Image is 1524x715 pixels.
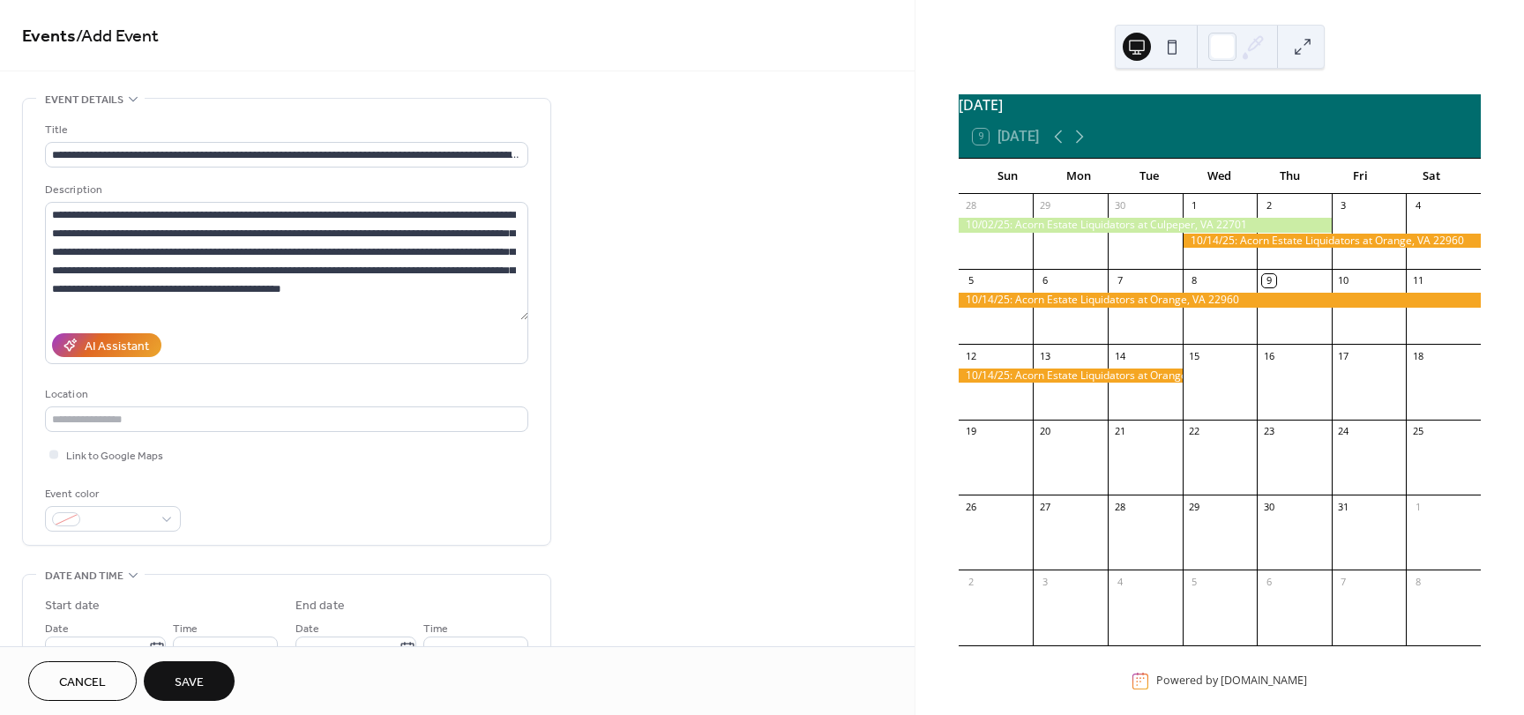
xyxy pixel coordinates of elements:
span: Save [175,674,204,692]
span: Time [173,620,198,638]
div: 10/02/25: Acorn Estate Liquidators at Culpeper, VA 22701 [959,218,1332,233]
div: 3 [1038,575,1051,588]
div: 12 [964,349,977,362]
div: 5 [964,274,977,287]
button: Save [144,661,235,701]
div: 1 [1411,500,1424,513]
div: 10/14/25: Acorn Estate Liquidators at Orange, VA 22960 [959,293,1481,308]
div: 25 [1411,425,1424,438]
div: 29 [1188,500,1201,513]
div: 31 [1337,500,1350,513]
div: 15 [1188,349,1201,362]
div: 14 [1113,349,1126,362]
span: / Add Event [76,19,159,54]
span: Date and time [45,567,123,585]
div: Title [45,121,525,139]
div: 18 [1411,349,1424,362]
div: 27 [1038,500,1051,513]
div: 22 [1188,425,1201,438]
div: 9 [1262,274,1275,287]
div: 4 [1411,199,1424,212]
div: Wed [1184,159,1255,194]
div: Event color [45,485,177,503]
div: Mon [1043,159,1114,194]
div: Powered by [1156,674,1307,689]
div: 6 [1262,575,1275,588]
div: 28 [964,199,977,212]
div: AI Assistant [85,338,149,356]
div: 5 [1188,575,1201,588]
div: 10/14/25: Acorn Estate Liquidators at Orange, VA 22960 [1183,234,1481,249]
div: [DATE] [959,94,1481,115]
div: 7 [1113,274,1126,287]
div: 30 [1262,500,1275,513]
a: Events [22,19,76,54]
div: 11 [1411,274,1424,287]
div: Thu [1255,159,1326,194]
div: Tue [1114,159,1184,194]
div: Sat [1396,159,1467,194]
div: Start date [45,597,100,615]
span: Date [45,620,69,638]
span: Event details [45,91,123,109]
div: 2 [1262,199,1275,212]
div: 2 [964,575,977,588]
div: 28 [1113,500,1126,513]
div: 26 [964,500,977,513]
div: 24 [1337,425,1350,438]
div: Fri [1326,159,1396,194]
span: Cancel [59,674,106,692]
span: Time [423,620,448,638]
button: Cancel [28,661,137,701]
div: End date [295,597,345,615]
div: 1 [1188,199,1201,212]
div: 21 [1113,425,1126,438]
div: Description [45,181,525,199]
div: 23 [1262,425,1275,438]
span: Date [295,620,319,638]
div: Location [45,385,525,404]
a: [DOMAIN_NAME] [1221,674,1307,689]
div: Sun [973,159,1043,194]
div: 13 [1038,349,1051,362]
div: 3 [1337,199,1350,212]
div: 19 [964,425,977,438]
div: 17 [1337,349,1350,362]
div: 30 [1113,199,1126,212]
div: 7 [1337,575,1350,588]
div: 4 [1113,575,1126,588]
div: 10 [1337,274,1350,287]
div: 20 [1038,425,1051,438]
div: 16 [1262,349,1275,362]
div: 29 [1038,199,1051,212]
div: 10/14/25: Acorn Estate Liquidators at Orange, VA 22960 [959,369,1183,384]
div: 6 [1038,274,1051,287]
div: 8 [1188,274,1201,287]
span: Link to Google Maps [66,447,163,465]
div: 8 [1411,575,1424,588]
button: AI Assistant [52,333,161,357]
